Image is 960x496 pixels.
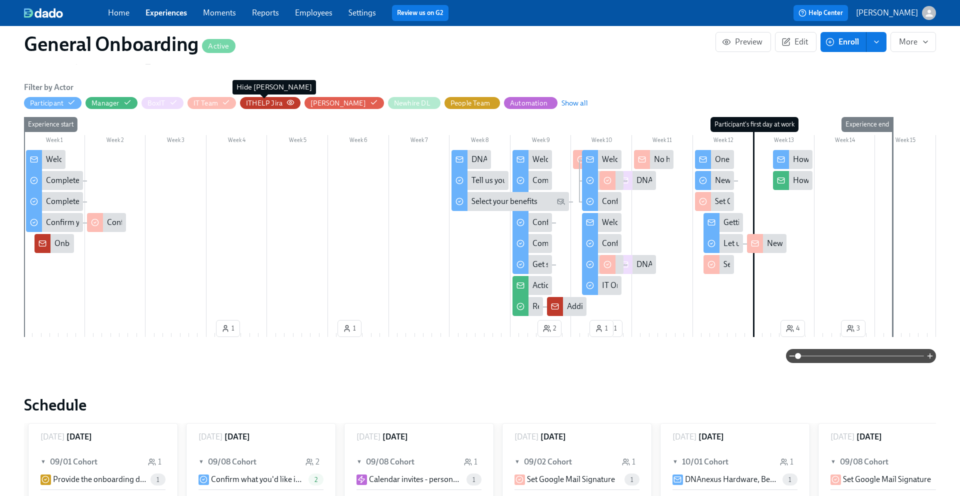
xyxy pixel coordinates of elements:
div: Let us know when your laptop arrives [723,238,850,249]
div: Hide IT Team [193,98,218,108]
a: Settings [348,8,376,17]
p: [PERSON_NAME] [856,7,918,18]
div: Complete the New [PERSON_NAME] Questionnaire [512,171,552,190]
a: Reports [252,8,279,17]
div: Week 13 [753,135,814,148]
h6: [DATE] [698,431,724,442]
div: Confirm new [PERSON_NAME] {{ participant.fullName }}'s DNAnexus email address [107,217,395,228]
h6: 09/08 Cohort [366,456,414,467]
div: Request additional access for {{ participant.firstName }} [532,301,721,312]
div: Experience start [24,117,77,132]
h6: 09/01 Cohort [50,456,97,467]
div: Confirm your name for your DNAnexus email address [26,213,83,232]
h2: Schedule [24,395,936,415]
span: 1 [150,476,165,483]
button: 1 [589,320,613,337]
button: Automation [504,97,557,109]
a: Experiences [145,8,187,17]
img: dado [24,8,63,18]
div: Hide Participant [30,98,63,108]
div: Week 1 [24,135,85,148]
div: Get started with your I-9 verification [512,255,552,274]
div: New Hire Welcome CZ [715,175,792,186]
span: Show all [561,98,588,108]
div: Action required: {{ participant.fullName }}'s onboarding [512,276,552,295]
span: ▼ [514,456,521,467]
p: [DATE] [672,431,696,442]
a: Home [108,8,129,17]
span: 3 [846,323,860,333]
button: Enroll [820,32,866,52]
div: Tell us your hardware and phone preferences [451,171,508,190]
div: DNAnexus Hardware, Benefits and Medical Check [451,150,491,169]
span: Preview [724,37,762,47]
div: 1 [622,456,635,467]
button: 1 [337,320,361,337]
button: ITHELP Jira [240,97,300,109]
div: Also show People Team [450,98,490,108]
p: Calendar invites - personal email [369,474,462,485]
div: Set Google Mail Signature [695,192,734,211]
div: Complete your background check [26,171,83,190]
div: Let us know when your laptop arrives [703,234,743,253]
p: [DATE] [198,431,222,442]
div: Hide Manager [91,98,119,108]
a: Moments [203,8,236,17]
div: How's it going, {{ participant.firstName }}? [773,150,812,169]
div: Participant's first day at work [710,117,798,132]
div: Hide BoxIT [147,98,165,108]
span: Enroll [827,37,859,47]
div: Week 10 [571,135,632,148]
p: [DATE] [514,431,538,442]
div: Complete your background check [46,175,160,186]
p: [DATE] [830,431,854,442]
div: 1 [464,456,477,467]
div: Confirm what you'd like in your email signature [582,234,621,253]
div: Welcome from DNAnexus's IT team [582,150,621,169]
p: DNAnexus Hardware, Benefits and Medical Check [685,474,778,485]
button: 2 [537,320,561,337]
span: ▼ [356,456,363,467]
p: [DATE] [40,431,64,442]
span: 1 [782,476,797,483]
div: Week 4 [206,135,267,148]
h6: 09/08 Cohort [840,456,888,467]
h6: [DATE] [66,431,92,442]
div: Also show Automation [510,98,547,108]
div: Select your benefits [471,196,537,207]
div: Week 6 [328,135,389,148]
div: Onboarding {{ participant.fullName }} {{ participant.startDate | MMM DD YYYY }} [34,234,74,253]
span: ▼ [672,456,679,467]
div: Confirm your name for your DNAnexus email address [46,217,228,228]
span: More [899,37,927,47]
a: Employees [295,8,332,17]
div: Complete your background check [512,234,552,253]
div: Welcome to DNAnexus from the People Team! [532,154,690,165]
h6: 09/08 Cohort [208,456,256,467]
span: Edit [783,37,808,47]
div: DNAnexus hardware request: new [PERSON_NAME] {{ participant.fullName }}, start date {{ participan... [616,171,656,190]
div: Confirm your name for your DNAnexus email address [532,217,714,228]
h6: [DATE] [540,431,566,442]
span: ▼ [830,456,837,467]
svg: Personal Email [557,197,565,205]
div: Action required: {{ participant.fullName }}'s onboarding [532,280,722,291]
div: Confirm what you'd like in your email signature [602,238,762,249]
button: enroll [866,32,886,52]
button: 3 [841,320,865,337]
div: New Hire Welcome CZ [695,171,734,190]
div: Getting ready for your first day at DNAnexus [723,217,872,228]
button: Edit [775,32,816,52]
p: Confirm what you'd like in your email signature [211,474,304,485]
span: 1 [624,476,639,483]
h6: [DATE] [224,431,250,442]
button: Newhire DL [388,97,440,109]
div: Welcome to DNAnexus! [26,150,65,169]
div: 1 [780,456,793,467]
p: Set Google Mail Signature [527,474,615,485]
div: Also show Newhire DL [394,98,430,108]
div: Week 7 [389,135,450,148]
span: 2 [308,476,323,483]
button: Help Center [793,5,848,21]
